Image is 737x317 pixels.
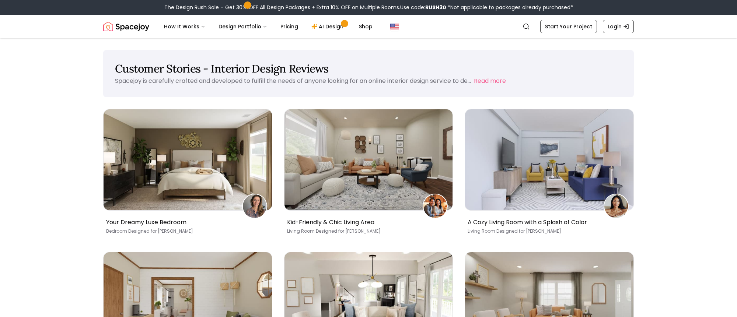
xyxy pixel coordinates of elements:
button: Design Portfolio [213,19,273,34]
p: Living Room [PERSON_NAME] [287,228,447,234]
p: Spacejoy is carefully crafted and developed to fulfill the needs of anyone looking for an online ... [115,77,471,85]
a: Kid-Friendly & Chic Living AreaTheresa ViglizzoKid-Friendly & Chic Living AreaLiving Room Designe... [284,109,453,240]
button: How It Works [158,19,211,34]
a: Spacejoy [103,19,149,34]
img: Theresa Viglizzo [423,194,447,218]
p: Living Room [PERSON_NAME] [468,228,628,234]
div: The Design Rush Sale – Get 30% OFF All Design Packages + Extra 10% OFF on Multiple Rooms. [164,4,573,11]
b: RUSH30 [425,4,446,11]
span: Designed for [316,228,344,234]
a: AI Design [305,19,352,34]
img: RASHEEDAH JONES [604,194,628,218]
p: Kid-Friendly & Chic Living Area [287,218,447,227]
nav: Main [158,19,378,34]
h1: Customer Stories - Interior Design Reviews [115,62,622,75]
p: Your Dreamy Luxe Bedroom [106,218,266,227]
a: Login [603,20,634,33]
p: Bedroom [PERSON_NAME] [106,228,266,234]
img: Spacejoy Logo [103,19,149,34]
nav: Global [103,15,634,38]
a: Start Your Project [540,20,597,33]
img: Charlene Simmons [243,194,266,218]
a: Pricing [275,19,304,34]
img: United States [390,22,399,31]
span: Designed for [128,228,157,234]
span: Use code: [400,4,446,11]
span: *Not applicable to packages already purchased* [446,4,573,11]
a: Shop [353,19,378,34]
button: Read more [474,77,506,85]
span: Designed for [496,228,525,234]
a: Your Dreamy Luxe BedroomCharlene SimmonsYour Dreamy Luxe BedroomBedroom Designed for [PERSON_NAME] [103,109,272,240]
a: A Cozy Living Room with a Splash of ColorRASHEEDAH JONESA Cozy Living Room with a Splash of Color... [465,109,634,240]
p: A Cozy Living Room with a Splash of Color [468,218,628,227]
